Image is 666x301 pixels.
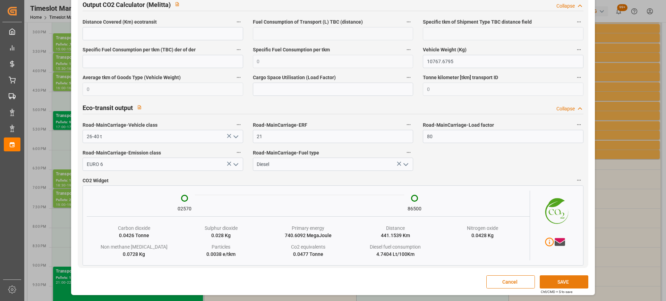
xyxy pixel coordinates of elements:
[230,159,240,170] button: open menu
[404,73,413,82] button: Cargo Space Utilisation (Load Factor)
[400,159,411,170] button: open menu
[540,275,588,289] button: SAVE
[123,251,145,258] div: 0.0728 Kg
[234,148,243,157] button: Road-MainCarriage-Emission class
[253,158,413,171] input: Type to search/select
[285,232,332,239] div: 740.6092 MegaJoule
[556,105,575,112] div: Collapse
[574,17,583,26] button: Specific tkm of Shipment Type TBC distance field
[541,289,572,294] div: Ctrl/CMD + S to save
[253,46,330,53] span: Specific Fuel Consumption per tkm
[83,122,157,129] span: Road-MainCarriage-Vehicle class
[404,45,413,54] button: Specific Fuel Consumption per tkm
[83,103,133,112] h2: Eco-transit output
[530,191,579,229] img: CO2
[234,45,243,54] button: Specific Fuel Consumption per tkm (TBC) der of der
[83,177,109,184] span: CO2 Widget
[230,131,240,142] button: open menu
[423,46,467,53] span: Vehicle Weight (Kg)
[253,149,319,157] span: Road-MainCarriage-Fuel type
[404,148,413,157] button: Road-MainCarriage-Fuel type
[404,120,413,129] button: Road-MainCarriage-ERF
[467,225,498,232] div: Nitrogen oxide
[574,73,583,82] button: Tonne kilometer [tkm] transport ID
[83,158,243,171] input: Type to search/select
[83,149,161,157] span: Road-MainCarriage-Emission class
[234,17,243,26] button: Distance Covered (Km) ecotransit
[291,243,325,251] div: Co2 equivalents
[370,243,421,251] div: Diesel fuel consumption
[211,232,231,239] div: 0.028 Kg
[381,232,410,239] div: 441.1539 Km
[471,232,494,239] div: 0.0428 Kg
[178,205,191,212] div: 02570
[423,122,494,129] span: Road-MainCarriage-Load factor
[376,251,415,258] div: 4.7404 Lt/100Km
[205,225,238,232] div: Sulphur dioxide
[119,232,149,239] div: 0.0426 Tonne
[101,243,168,251] div: Non methane [MEDICAL_DATA]
[83,18,157,26] span: Distance Covered (Km) ecotransit
[292,225,324,232] div: Primary energy
[118,225,150,232] div: Carbon dioxide
[574,176,583,185] button: CO2 Widget
[386,225,405,232] div: Distance
[234,120,243,129] button: Road-MainCarriage-Vehicle class
[574,120,583,129] button: Road-MainCarriage-Load factor
[253,18,363,26] span: Fuel Consumption of Transport (L) TBC (distance)
[133,101,146,114] button: View description
[83,130,243,143] input: Type to search/select
[574,45,583,54] button: Vehicle Weight (Kg)
[293,251,323,258] div: 0.0477 Tonne
[206,251,236,258] div: 0.0038 e/tkm
[404,17,413,26] button: Fuel Consumption of Transport (L) TBC (distance)
[423,18,532,26] span: Specific tkm of Shipment Type TBC distance field
[556,2,575,10] div: Collapse
[83,74,181,81] span: Average tkm of Goods Type (Vehicle Weight)
[234,73,243,82] button: Average tkm of Goods Type (Vehicle Weight)
[253,74,336,81] span: Cargo Space Utilisation (Load Factor)
[423,74,498,81] span: Tonne kilometer [tkm] transport ID
[212,243,230,251] div: Particles
[408,205,421,212] div: 86500
[253,122,307,129] span: Road-MainCarriage-ERF
[486,275,535,289] button: Cancel
[83,46,196,53] span: Specific Fuel Consumption per tkm (TBC) der of der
